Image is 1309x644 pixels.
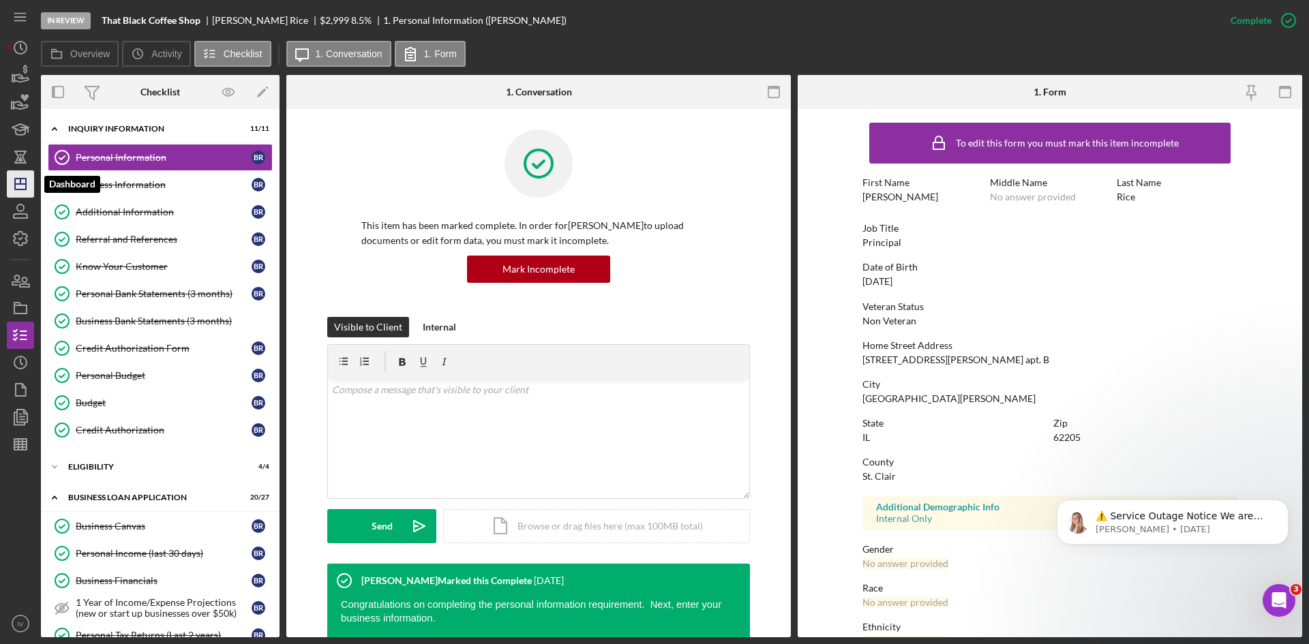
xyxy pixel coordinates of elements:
[245,493,269,502] div: 20 / 27
[76,343,252,354] div: Credit Authorization Form
[1053,418,1237,429] div: Zip
[862,177,983,188] div: First Name
[252,574,265,587] div: B R
[70,48,110,59] label: Overview
[252,547,265,560] div: B R
[212,15,320,26] div: [PERSON_NAME] Rice
[48,335,273,362] a: Credit Authorization FormBR
[68,463,235,471] div: ELIGIBILITY
[252,369,265,382] div: B R
[1217,7,1302,34] button: Complete
[252,151,265,164] div: B R
[327,509,436,543] button: Send
[351,15,372,26] div: 8.5 %
[1036,471,1309,580] iframe: Intercom notifications message
[862,276,892,287] div: [DATE]
[76,548,252,559] div: Personal Income (last 30 days)
[361,218,716,249] p: This item has been marked complete. In order for [PERSON_NAME] to upload documents or edit form d...
[876,502,1224,512] div: Additional Demographic Info
[862,597,948,608] div: No answer provided
[361,575,532,586] div: [PERSON_NAME] Marked this Complete
[252,205,265,219] div: B R
[416,317,463,337] button: Internal
[76,179,252,190] div: Business Information
[252,396,265,410] div: B R
[862,301,1237,312] div: Veteran Status
[862,432,870,443] div: IL
[862,354,1049,365] div: [STREET_ADDRESS][PERSON_NAME] apt. B
[1053,432,1081,443] div: 62205
[372,509,393,543] div: Send
[41,41,119,67] button: Overview
[76,288,252,299] div: Personal Bank Statements (3 months)
[48,280,273,307] a: Personal Bank Statements (3 months)BR
[68,493,235,502] div: BUSINESS LOAN APPLICATION
[48,198,273,226] a: Additional InformationBR
[862,471,896,482] div: St. Clair
[862,457,1237,467] div: County
[316,48,382,59] label: 1. Conversation
[467,256,610,283] button: Mark Incomplete
[252,232,265,246] div: B R
[17,620,24,628] text: IV
[245,125,269,133] div: 11 / 11
[48,226,273,253] a: Referral and ReferencesBR
[48,362,273,389] a: Personal BudgetBR
[224,48,262,59] label: Checklist
[502,256,575,283] div: Mark Incomplete
[76,575,252,586] div: Business Financials
[862,418,1047,429] div: State
[1034,87,1066,97] div: 1. Form
[122,41,190,67] button: Activity
[423,317,456,337] div: Internal
[862,191,938,202] div: [PERSON_NAME]
[102,15,200,26] b: That Black Coffee Shop
[151,48,181,59] label: Activity
[383,15,567,26] div: 1. Personal Information ([PERSON_NAME])
[862,262,1237,273] div: Date of Birth
[327,317,409,337] button: Visible to Client
[862,340,1237,351] div: Home Street Address
[48,307,273,335] a: Business Bank Statements (3 months)
[956,138,1179,149] div: To edit this form you must mark this item incomplete
[252,287,265,301] div: B R
[424,48,457,59] label: 1. Form
[76,630,252,641] div: Personal Tax Returns (Last 2 years)
[1263,584,1295,617] iframe: Intercom live chat
[862,316,916,326] div: Non Veteran
[862,237,901,248] div: Principal
[76,316,272,326] div: Business Bank Statements (3 months)
[48,540,273,567] a: Personal Income (last 30 days)BR
[76,397,252,408] div: Budget
[76,425,252,435] div: Credit Authorization
[59,52,235,65] p: Message from Allison, sent 16w ago
[1231,7,1272,34] div: Complete
[68,125,235,133] div: INQUIRY INFORMATION
[76,152,252,163] div: Personal Information
[252,341,265,355] div: B R
[76,521,252,532] div: Business Canvas
[862,583,1237,594] div: Race
[1117,177,1237,188] div: Last Name
[252,423,265,437] div: B R
[286,41,391,67] button: 1. Conversation
[252,628,265,642] div: B R
[334,317,402,337] div: Visible to Client
[194,41,271,67] button: Checklist
[48,594,273,622] a: 1 Year of Income/Expense Projections (new or start up businesses over $50k)BR
[48,253,273,280] a: Know Your CustomerBR
[252,260,265,273] div: B R
[862,622,1237,632] div: Ethnicity
[76,261,252,272] div: Know Your Customer
[534,575,564,586] time: 2025-08-11 16:26
[48,567,273,594] a: Business FinancialsBR
[990,191,1076,202] div: No answer provided
[48,144,273,171] a: Personal InformationBR
[252,519,265,533] div: B R
[48,512,273,540] a: Business CanvasBR
[48,171,273,198] a: Business InformationBR
[862,544,1237,555] div: Gender
[76,370,252,381] div: Personal Budget
[76,597,252,619] div: 1 Year of Income/Expense Projections (new or start up businesses over $50k)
